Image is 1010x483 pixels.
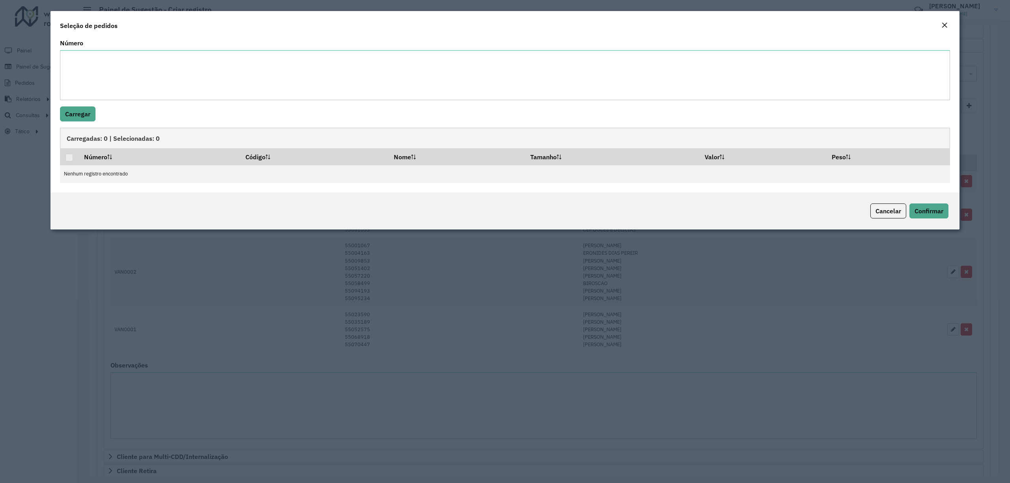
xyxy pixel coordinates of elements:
th: Código [240,148,388,165]
em: Fechar [941,22,948,28]
label: Número [60,38,83,48]
td: Nenhum registro encontrado [60,165,950,183]
button: Confirmar [909,203,948,218]
span: Cancelar [875,207,901,215]
h4: Seleção de pedidos [60,21,118,30]
th: Valor [700,148,827,165]
th: Peso [826,148,950,165]
span: Confirmar [915,207,943,215]
button: Cancelar [870,203,906,218]
th: Nome [388,148,525,165]
button: Carregar [60,106,95,121]
button: Close [939,21,950,31]
div: Carregadas: 0 | Selecionadas: 0 [60,128,950,148]
th: Tamanho [525,148,699,165]
th: Número [79,148,240,165]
